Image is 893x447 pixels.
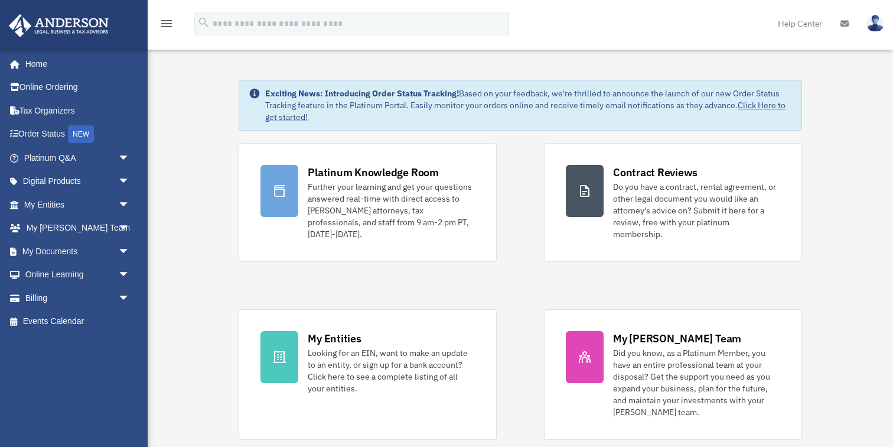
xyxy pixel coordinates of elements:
div: Looking for an EIN, want to make an update to an entity, or sign up for a bank account? Click her... [308,347,475,394]
div: Platinum Knowledge Room [308,165,439,180]
a: Online Learningarrow_drop_down [8,263,148,287]
div: My [PERSON_NAME] Team [613,331,741,346]
img: Anderson Advisors Platinum Portal [5,14,112,37]
strong: Exciting News: Introducing Order Status Tracking! [265,88,459,99]
div: Based on your feedback, we're thrilled to announce the launch of our new Order Status Tracking fe... [265,88,792,123]
i: menu [159,17,174,31]
a: Home [8,52,142,76]
span: arrow_drop_down [118,286,142,310]
div: Do you have a contract, rental agreement, or other legal document you would like an attorney's ad... [613,181,780,240]
a: My [PERSON_NAME] Teamarrow_drop_down [8,216,148,240]
div: Further your learning and get your questions answered real-time with direct access to [PERSON_NAM... [308,181,475,240]
img: User Pic [866,15,884,32]
div: My Entities [308,331,361,346]
a: My Entities Looking for an EIN, want to make an update to an entity, or sign up for a bank accoun... [239,309,497,440]
a: Tax Organizers [8,99,148,122]
a: Click Here to get started! [265,100,786,122]
span: arrow_drop_down [118,263,142,287]
span: arrow_drop_down [118,239,142,264]
a: menu [159,21,174,31]
a: Digital Productsarrow_drop_down [8,170,148,193]
a: Events Calendar [8,310,148,333]
a: Order StatusNEW [8,122,148,147]
a: Contract Reviews Do you have a contract, rental agreement, or other legal document you would like... [544,143,802,262]
a: My Documentsarrow_drop_down [8,239,148,263]
span: arrow_drop_down [118,170,142,194]
a: Online Ordering [8,76,148,99]
a: Billingarrow_drop_down [8,286,148,310]
i: search [197,16,210,29]
span: arrow_drop_down [118,216,142,241]
a: Platinum Q&Aarrow_drop_down [8,146,148,170]
div: Did you know, as a Platinum Member, you have an entire professional team at your disposal? Get th... [613,347,780,418]
a: Platinum Knowledge Room Further your learning and get your questions answered real-time with dire... [239,143,497,262]
div: Contract Reviews [613,165,698,180]
a: My Entitiesarrow_drop_down [8,193,148,216]
a: My [PERSON_NAME] Team Did you know, as a Platinum Member, you have an entire professional team at... [544,309,802,440]
span: arrow_drop_down [118,193,142,217]
span: arrow_drop_down [118,146,142,170]
div: NEW [68,125,94,143]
